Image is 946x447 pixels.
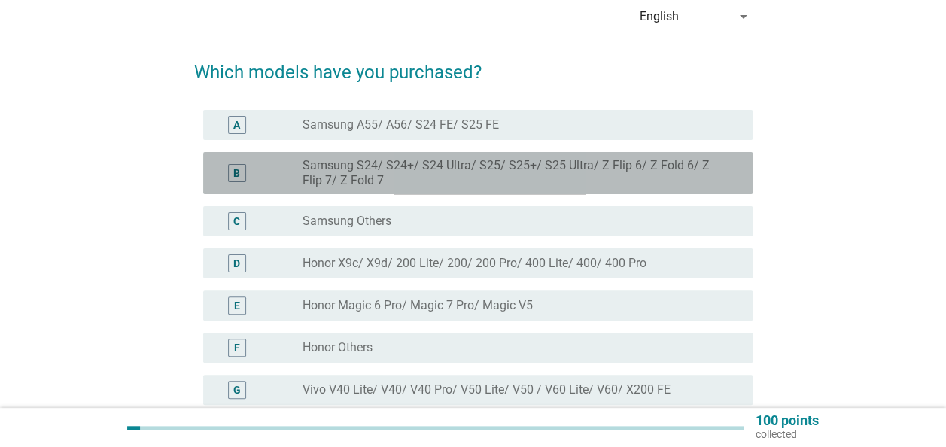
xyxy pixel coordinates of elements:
i: arrow_drop_down [735,8,753,26]
label: Honor X9c/ X9d/ 200 Lite/ 200/ 200 Pro/ 400 Lite/ 400/ 400 Pro [303,256,646,271]
label: Samsung A55/ A56/ S24 FE/ S25 FE [303,117,499,132]
p: collected [756,427,819,441]
div: C [233,214,240,230]
div: F [234,340,240,356]
div: D [233,256,240,272]
div: G [233,382,241,398]
label: Samsung Others [303,214,391,229]
div: A [233,117,240,133]
label: Vivo V40 Lite/ V40/ V40 Pro/ V50 Lite/ V50 / V60 Lite/ V60/ X200 FE [303,382,671,397]
h2: Which models have you purchased? [194,44,753,86]
label: Honor Magic 6 Pro/ Magic 7 Pro/ Magic V5 [303,298,533,313]
div: B [233,166,240,181]
div: English [640,10,679,23]
label: Samsung S24/ S24+/ S24 Ultra/ S25/ S25+/ S25 Ultra/ Z Flip 6/ Z Fold 6/ Z Flip 7/ Z Fold 7 [303,158,729,188]
label: Honor Others [303,340,373,355]
div: E [234,298,240,314]
p: 100 points [756,414,819,427]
